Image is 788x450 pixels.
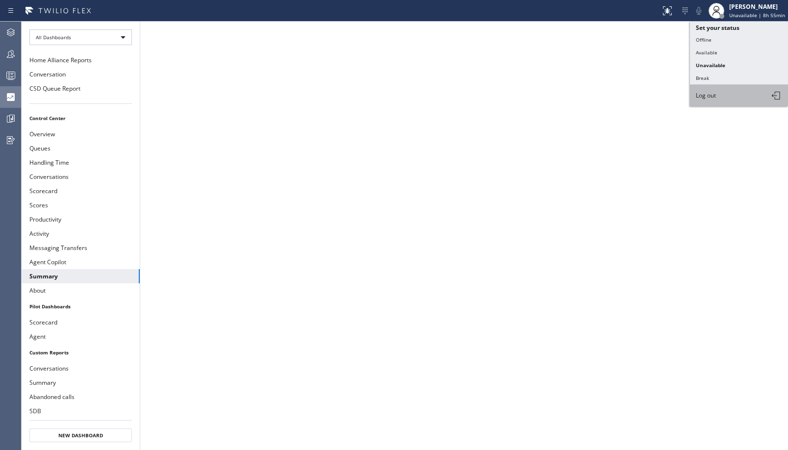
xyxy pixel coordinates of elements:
[22,418,140,432] button: Outbound calls
[22,375,140,390] button: Summary
[22,112,140,125] li: Control Center
[692,4,706,18] button: Mute
[29,29,132,45] div: All Dashboards
[140,22,788,450] iframe: dashboard_9f6bb337dffe
[22,184,140,198] button: Scorecard
[22,329,140,344] button: Agent
[22,404,140,418] button: SDB
[22,67,140,81] button: Conversation
[22,226,140,241] button: Activity
[22,346,140,359] li: Custom Reports
[22,241,140,255] button: Messaging Transfers
[22,212,140,226] button: Productivity
[29,428,132,442] button: New Dashboard
[22,155,140,170] button: Handling Time
[729,12,785,19] span: Unavailable | 8h 55min
[22,269,140,283] button: Summary
[22,361,140,375] button: Conversations
[22,53,140,67] button: Home Alliance Reports
[729,2,785,11] div: [PERSON_NAME]
[22,127,140,141] button: Overview
[22,141,140,155] button: Queues
[22,198,140,212] button: Scores
[22,300,140,313] li: Pilot Dashboards
[22,315,140,329] button: Scorecard
[22,81,140,96] button: CSD Queue Report
[22,255,140,269] button: Agent Copilot
[22,170,140,184] button: Conversations
[22,283,140,298] button: About
[22,390,140,404] button: Abandoned calls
